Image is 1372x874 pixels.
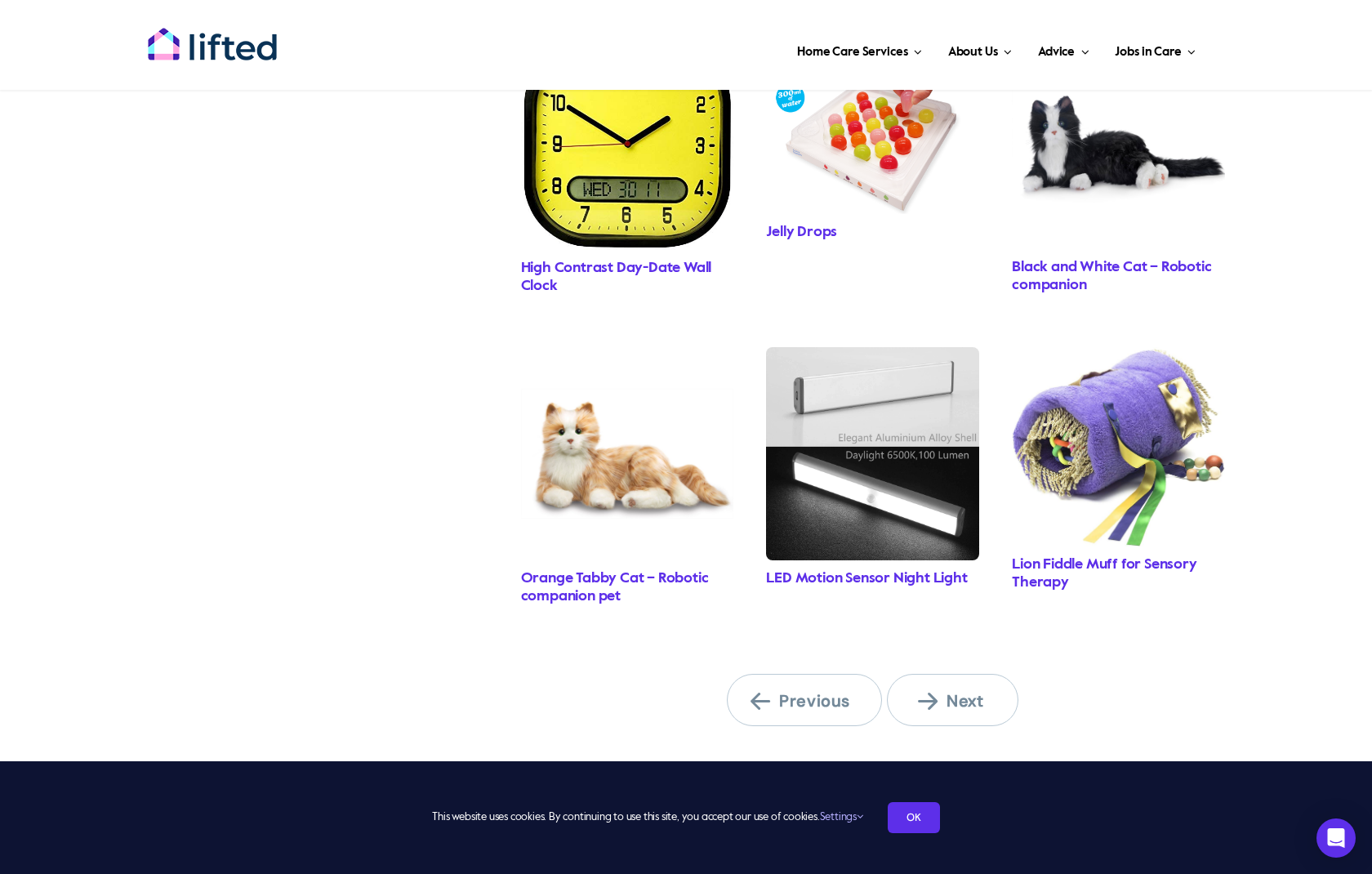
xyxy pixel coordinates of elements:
[766,37,979,214] img: Jelly Drops
[1316,818,1356,858] div: Open Intercom Messenger
[766,347,979,560] img: Moston 3 Pack Upgraded USB Rechargeable 10 LED Magnetic Motion Sensor Night Light
[820,812,863,823] a: Settings
[521,261,712,293] a: High Contrast Day-Date Wall Clock
[1012,347,1225,363] a: Sensory & Fidget Toy ‘Classic’
[432,805,862,831] span: This website uses cookies. By continuing to use this site, you accept our use of cookies.
[330,25,1200,74] nav: Main Menu
[948,39,998,65] span: About Us
[727,674,882,726] a: Previous
[766,347,979,363] a: Moston 3 Pack Upgraded USB Rechargeable 10 LED Magnetic Motion Sensor Night Light
[521,571,709,604] a: Orange Tabby Cat – Robotic companion pet
[797,39,907,65] span: Home Care Services
[943,25,1017,74] a: About Us
[1012,260,1211,292] a: Black and White Cat – Robotic companion
[521,37,734,250] img: ADCB Lifemax high contrast day-date wall clock
[1110,25,1200,74] a: Jobs in Care
[887,674,1018,726] a: Next
[766,571,967,586] a: LED Motion Sensor Night Light
[147,27,278,43] a: lifted-logo
[792,25,927,74] a: Home Care Services
[918,690,1008,711] span: Next
[1038,39,1075,65] span: Advice
[766,225,837,239] a: Jelly Drops
[1033,25,1094,74] a: Advice
[1012,557,1196,590] a: Lion Fiddle Muff for Sensory Therapy
[1115,39,1181,65] span: Jobs in Care
[1012,347,1225,546] img: Sensory & Fidget Toy 'Classic'
[521,347,734,363] a: OrangeTabby_1152x1152
[888,802,940,833] a: OK
[751,690,858,711] span: Previous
